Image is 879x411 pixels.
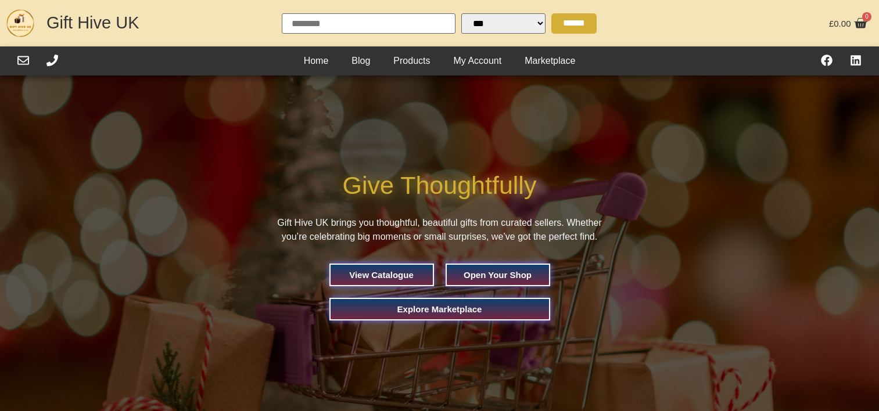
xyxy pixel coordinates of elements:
img: GHUK-Site-Icon-2024-2 [6,9,35,38]
a: Products [382,52,442,70]
a: Call Us [46,55,58,66]
span: 0 [862,12,871,21]
bdi: 0.00 [829,19,851,28]
a: Gift Hive UK [46,13,139,32]
a: Home [292,52,340,70]
nav: Header Menu [292,52,587,70]
a: £0.00 0 [826,13,870,33]
p: Gift Hive UK brings you thoughtful, beautiful gifts from curated sellers. Whether you’re celebrat... [271,216,608,244]
a: Marketplace [513,52,587,70]
span: £ [829,19,834,28]
a: Explore Marketplace [331,299,549,319]
a: Blog [340,52,382,70]
span: View Catalogue [349,271,414,279]
a: My Account [442,52,514,70]
a: Find Us On Facebook [821,55,833,66]
a: View Catalogue [331,265,433,285]
span: Open Your Shop [464,271,532,279]
div: Call Us [46,55,58,68]
a: Find Us On LinkedIn [850,55,862,66]
a: Email Us [17,55,29,66]
a: Open Your Shop [447,265,549,285]
span: Explore Marketplace [397,305,482,313]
